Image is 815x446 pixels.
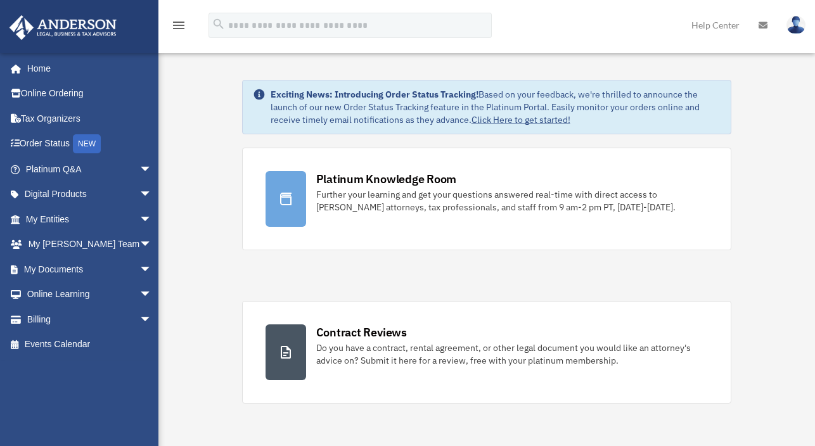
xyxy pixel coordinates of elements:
span: arrow_drop_down [139,182,165,208]
img: User Pic [786,16,805,34]
a: Billingarrow_drop_down [9,307,171,332]
a: My [PERSON_NAME] Teamarrow_drop_down [9,232,171,257]
a: menu [171,22,186,33]
span: arrow_drop_down [139,156,165,182]
a: Contract Reviews Do you have a contract, rental agreement, or other legal document you would like... [242,301,732,404]
a: Platinum Q&Aarrow_drop_down [9,156,171,182]
img: Anderson Advisors Platinum Portal [6,15,120,40]
div: Based on your feedback, we're thrilled to announce the launch of our new Order Status Tracking fe... [271,88,721,126]
a: Online Learningarrow_drop_down [9,282,171,307]
span: arrow_drop_down [139,232,165,258]
a: Home [9,56,165,81]
a: Platinum Knowledge Room Further your learning and get your questions answered real-time with dire... [242,148,732,250]
div: Platinum Knowledge Room [316,171,457,187]
strong: Exciting News: Introducing Order Status Tracking! [271,89,478,100]
span: arrow_drop_down [139,282,165,308]
a: Tax Organizers [9,106,171,131]
a: My Documentsarrow_drop_down [9,257,171,282]
i: menu [171,18,186,33]
span: arrow_drop_down [139,307,165,333]
div: Do you have a contract, rental agreement, or other legal document you would like an attorney's ad... [316,341,709,367]
div: NEW [73,134,101,153]
span: arrow_drop_down [139,257,165,283]
span: arrow_drop_down [139,207,165,233]
a: My Entitiesarrow_drop_down [9,207,171,232]
div: Further your learning and get your questions answered real-time with direct access to [PERSON_NAM... [316,188,709,213]
div: Contract Reviews [316,324,407,340]
a: Events Calendar [9,332,171,357]
a: Digital Productsarrow_drop_down [9,182,171,207]
a: Online Ordering [9,81,171,106]
a: Order StatusNEW [9,131,171,157]
i: search [212,17,226,31]
a: Click Here to get started! [472,114,570,125]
